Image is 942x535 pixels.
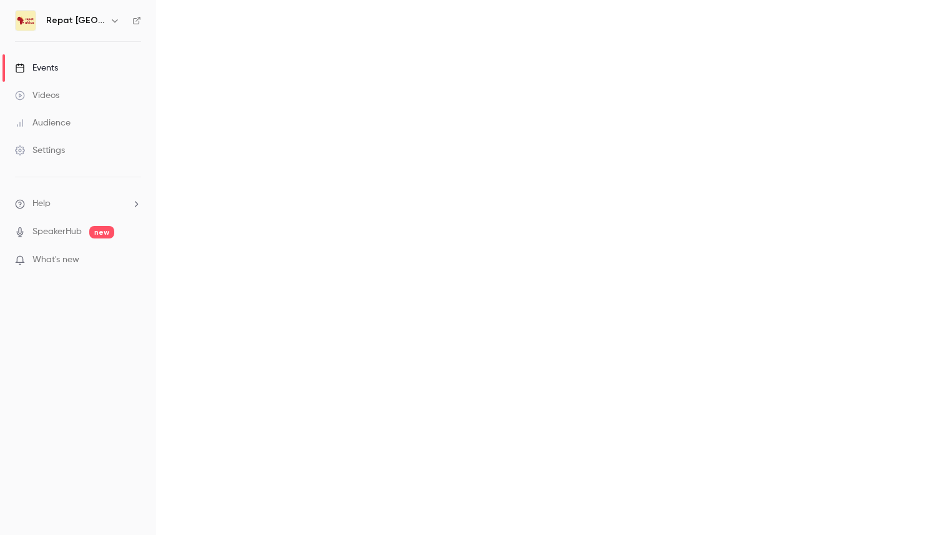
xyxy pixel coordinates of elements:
a: SpeakerHub [32,225,82,238]
li: help-dropdown-opener [15,197,141,210]
div: Settings [15,144,65,157]
img: Repat Africa [16,11,36,31]
span: What's new [32,253,79,267]
div: Videos [15,89,59,102]
span: new [89,226,114,238]
div: Audience [15,117,71,129]
h6: Repat [GEOGRAPHIC_DATA] [46,14,105,27]
span: Help [32,197,51,210]
div: Events [15,62,58,74]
